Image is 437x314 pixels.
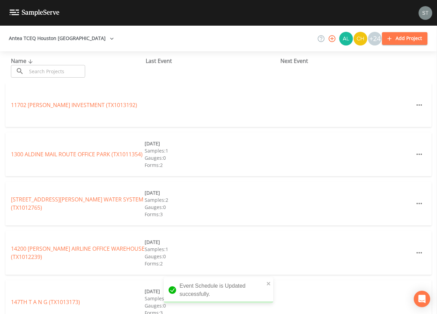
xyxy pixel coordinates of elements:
div: Forms: 2 [145,260,278,267]
img: cb9926319991c592eb2b4c75d39c237f [419,6,432,20]
img: logo [10,10,59,16]
button: Add Project [382,32,427,45]
div: Last Event [146,57,280,65]
div: Gauges: 0 [145,302,278,309]
div: Event Schedule is Updated successfully. [164,277,273,303]
div: [DATE] [145,288,278,295]
span: Name [11,57,35,65]
a: [STREET_ADDRESS][PERSON_NAME] WATER SYSTEM (TX1012765) [11,196,143,211]
button: Antea TCEQ Houston [GEOGRAPHIC_DATA] [6,32,117,45]
a: 147TH T A N G (TX1013173) [11,298,80,306]
input: Search Projects [27,65,85,78]
div: Gauges: 0 [145,253,278,260]
div: [DATE] [145,238,278,246]
div: Gauges: 0 [145,154,278,161]
div: Samples: 1 [145,246,278,253]
div: [DATE] [145,140,278,147]
div: Samples: 2 [145,196,278,204]
div: Samples: 1 [145,147,278,154]
div: +24 [368,32,382,45]
button: close [266,279,271,287]
div: Alaina Hahn [339,32,353,45]
a: 14200 [PERSON_NAME] AIRLINE OFFICE WAREHOUSE (TX1012239) [11,245,145,261]
div: Forms: 3 [145,211,278,218]
img: c74b8b8b1c7a9d34f67c5e0ca157ed15 [354,32,367,45]
a: 11702 [PERSON_NAME] INVESTMENT (TX1013192) [11,101,137,109]
img: 30a13df2a12044f58df5f6b7fda61338 [339,32,353,45]
div: Samples: 2 [145,295,278,302]
div: Forms: 2 [145,161,278,169]
div: [DATE] [145,189,278,196]
div: Next Event [280,57,415,65]
div: Open Intercom Messenger [414,291,430,307]
a: 1300 ALDINE MAIL ROUTE OFFICE PARK (TX1011354) [11,151,143,158]
div: Gauges: 0 [145,204,278,211]
div: Charles Medina [353,32,368,45]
